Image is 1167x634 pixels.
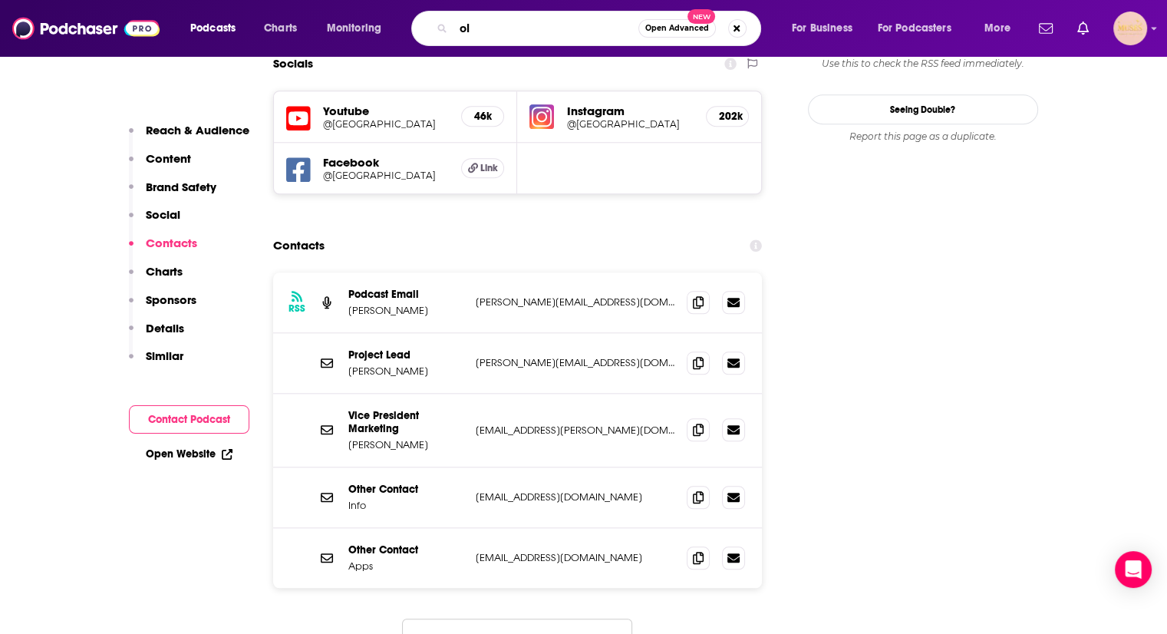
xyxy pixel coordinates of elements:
[323,170,450,181] a: @[GEOGRAPHIC_DATA]
[974,16,1030,41] button: open menu
[323,118,450,130] a: @[GEOGRAPHIC_DATA]
[645,25,709,32] span: Open Advanced
[1113,12,1147,45] img: User Profile
[474,110,491,123] h5: 46k
[426,11,776,46] div: Search podcasts, credits, & more...
[792,18,852,39] span: For Business
[461,158,504,178] a: Link
[327,18,381,39] span: Monitoring
[984,18,1010,39] span: More
[348,438,463,451] p: [PERSON_NAME]
[146,207,180,222] p: Social
[1033,15,1059,41] a: Show notifications dropdown
[288,302,305,315] h3: RSS
[129,405,249,434] button: Contact Podcast
[476,424,675,437] p: [EMAIL_ADDRESS][PERSON_NAME][DOMAIN_NAME]
[1113,12,1147,45] span: Logged in as MUSESPR
[781,16,872,41] button: open menu
[480,162,498,174] span: Link
[273,231,325,260] h2: Contacts
[808,45,1038,70] div: Are we missing an episode or update? Use this to check the RSS feed immediately.
[146,123,249,137] p: Reach & Audience
[273,49,313,78] h2: Socials
[129,207,180,236] button: Social
[129,236,197,264] button: Contacts
[808,130,1038,143] div: Report this page as a duplicate.
[1115,551,1152,588] div: Open Intercom Messenger
[719,110,736,123] h5: 202k
[638,19,716,38] button: Open AdvancedNew
[348,543,463,556] p: Other Contact
[566,104,694,118] h5: Instagram
[129,321,184,349] button: Details
[868,16,974,41] button: open menu
[529,104,554,129] img: iconImage
[348,365,463,378] p: [PERSON_NAME]
[146,180,216,194] p: Brand Safety
[348,304,463,317] p: [PERSON_NAME]
[476,490,675,504] p: [EMAIL_ADDRESS][DOMAIN_NAME]
[348,499,463,512] p: Info
[808,94,1038,124] a: Seeing Double?
[146,447,232,461] a: Open Website
[348,348,463,362] p: Project Lead
[146,236,197,250] p: Contacts
[129,292,196,321] button: Sponsors
[476,551,675,564] p: [EMAIL_ADDRESS][DOMAIN_NAME]
[254,16,306,41] a: Charts
[129,348,183,377] button: Similar
[566,118,694,130] a: @[GEOGRAPHIC_DATA]
[348,560,463,573] p: Apps
[1113,12,1147,45] button: Show profile menu
[146,321,184,335] p: Details
[476,296,675,309] p: [PERSON_NAME][EMAIL_ADDRESS][DOMAIN_NAME]
[687,9,715,24] span: New
[12,14,160,43] img: Podchaser - Follow, Share and Rate Podcasts
[1071,15,1095,41] a: Show notifications dropdown
[878,18,951,39] span: For Podcasters
[180,16,255,41] button: open menu
[129,264,183,292] button: Charts
[453,16,638,41] input: Search podcasts, credits, & more...
[316,16,401,41] button: open menu
[146,292,196,307] p: Sponsors
[323,155,450,170] h5: Facebook
[476,356,675,369] p: [PERSON_NAME][EMAIL_ADDRESS][DOMAIN_NAME]
[348,483,463,496] p: Other Contact
[323,104,450,118] h5: Youtube
[348,288,463,301] p: Podcast Email
[129,151,191,180] button: Content
[146,264,183,279] p: Charts
[264,18,297,39] span: Charts
[348,409,463,435] p: Vice President Marketing
[190,18,236,39] span: Podcasts
[129,180,216,208] button: Brand Safety
[146,348,183,363] p: Similar
[146,151,191,166] p: Content
[129,123,249,151] button: Reach & Audience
